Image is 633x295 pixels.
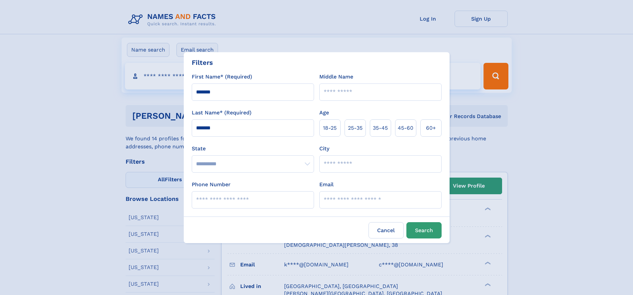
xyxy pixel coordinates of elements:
button: Search [406,222,442,238]
label: Cancel [369,222,404,238]
label: Middle Name [319,73,353,81]
span: 45‑60 [398,124,413,132]
div: Filters [192,58,213,68]
label: State [192,145,314,153]
label: City [319,145,329,153]
label: Phone Number [192,181,231,189]
label: Email [319,181,334,189]
span: 25‑35 [348,124,363,132]
label: Last Name* (Required) [192,109,252,117]
span: 18‑25 [323,124,337,132]
label: First Name* (Required) [192,73,252,81]
span: 35‑45 [373,124,388,132]
span: 60+ [426,124,436,132]
label: Age [319,109,329,117]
